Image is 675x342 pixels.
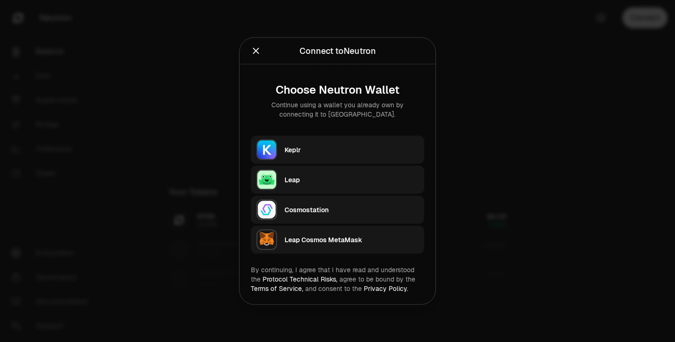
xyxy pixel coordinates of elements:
[251,284,303,293] a: Terms of Service,
[256,230,277,250] img: Leap Cosmos MetaMask
[262,275,337,283] a: Protocol Technical Risks,
[251,265,424,293] div: By continuing, I agree that I have read and understood the agree to be bound by the and consent t...
[258,83,417,97] div: Choose Neutron Wallet
[251,226,424,254] button: Leap Cosmos MetaMaskLeap Cosmos MetaMask
[285,205,419,215] div: Cosmostation
[285,175,419,185] div: Leap
[364,284,408,293] a: Privacy Policy.
[256,170,277,190] img: Leap
[300,45,376,58] div: Connect to Neutron
[251,136,424,164] button: KeplrKeplr
[256,200,277,220] img: Cosmostation
[285,145,419,155] div: Keplr
[251,166,424,194] button: LeapLeap
[258,100,417,119] div: Continue using a wallet you already own by connecting it to [GEOGRAPHIC_DATA].
[285,235,419,245] div: Leap Cosmos MetaMask
[256,140,277,160] img: Keplr
[251,45,261,58] button: Close
[251,196,424,224] button: CosmostationCosmostation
